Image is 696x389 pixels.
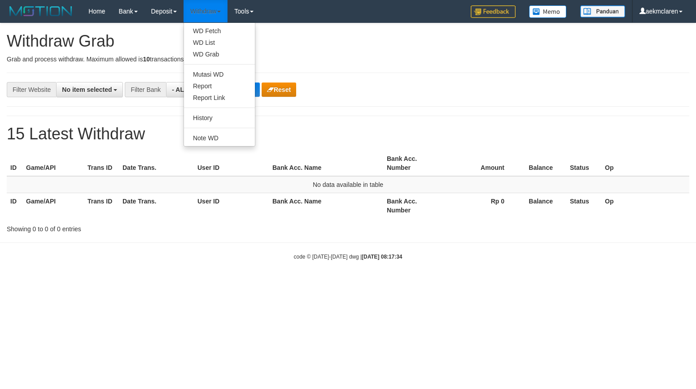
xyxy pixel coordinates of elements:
[566,151,601,176] th: Status
[7,125,689,143] h1: 15 Latest Withdraw
[7,193,22,218] th: ID
[529,5,567,18] img: Button%20Memo.svg
[143,56,150,63] strong: 10
[262,82,296,97] button: Reset
[7,221,283,233] div: Showing 0 to 0 of 0 entries
[518,193,566,218] th: Balance
[518,151,566,176] th: Balance
[119,193,194,218] th: Date Trans.
[62,86,112,93] span: No item selected
[184,69,255,80] a: Mutasi WD
[194,193,269,218] th: User ID
[445,151,518,176] th: Amount
[119,151,194,176] th: Date Trans.
[7,176,689,193] td: No data available in table
[7,4,75,18] img: MOTION_logo.png
[22,151,84,176] th: Game/API
[294,254,403,260] small: code © [DATE]-[DATE] dwg |
[362,254,402,260] strong: [DATE] 08:17:34
[125,82,166,97] div: Filter Bank
[471,5,516,18] img: Feedback.jpg
[601,151,689,176] th: Op
[566,193,601,218] th: Status
[7,32,689,50] h1: Withdraw Grab
[7,82,56,97] div: Filter Website
[601,193,689,218] th: Op
[84,151,119,176] th: Trans ID
[7,151,22,176] th: ID
[172,86,192,93] span: - ALL -
[184,112,255,124] a: History
[580,5,625,17] img: panduan.png
[56,82,123,97] button: No item selected
[166,82,202,97] button: - ALL -
[184,132,255,144] a: Note WD
[84,193,119,218] th: Trans ID
[269,193,383,218] th: Bank Acc. Name
[194,151,269,176] th: User ID
[383,193,445,218] th: Bank Acc. Number
[184,92,255,104] a: Report Link
[269,151,383,176] th: Bank Acc. Name
[184,48,255,60] a: WD Grab
[184,80,255,92] a: Report
[184,25,255,37] a: WD Fetch
[184,37,255,48] a: WD List
[445,193,518,218] th: Rp 0
[22,193,84,218] th: Game/API
[7,55,689,64] p: Grab and process withdraw. Maximum allowed is transactions.
[383,151,445,176] th: Bank Acc. Number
